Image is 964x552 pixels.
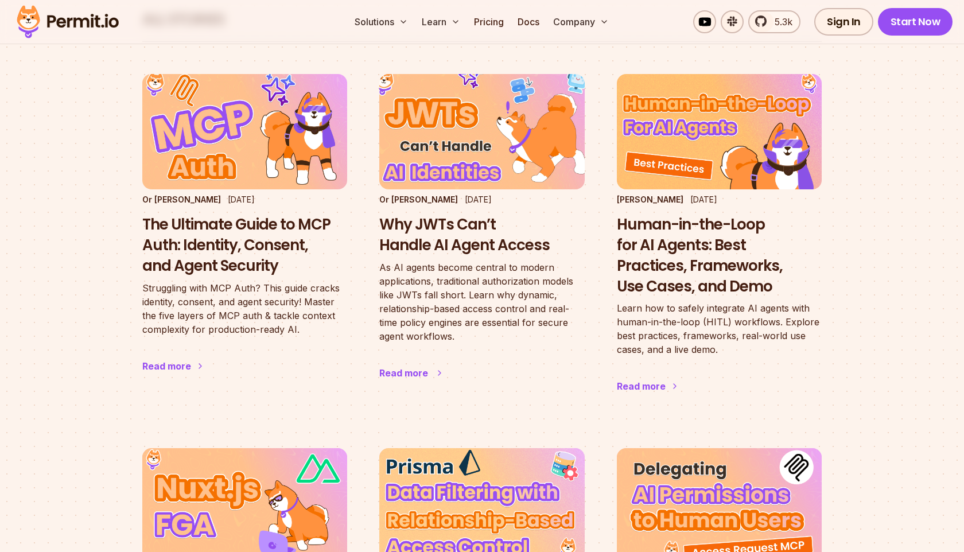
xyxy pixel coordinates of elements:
h3: Human-in-the-Loop for AI Agents: Best Practices, Frameworks, Use Cases, and Demo [617,215,822,297]
a: Sign In [814,8,873,36]
time: [DATE] [228,195,255,204]
p: Learn how to safely integrate AI agents with human-in-the-loop (HITL) workflows. Explore best pra... [617,301,822,356]
img: Why JWTs Can’t Handle AI Agent Access [369,68,594,195]
a: Docs [513,10,544,33]
a: Human-in-the-Loop for AI Agents: Best Practices, Frameworks, Use Cases, and Demo[PERSON_NAME][DAT... [617,74,822,416]
div: Read more [142,359,191,373]
a: Why JWTs Can’t Handle AI Agent AccessOr [PERSON_NAME][DATE]Why JWTs Can’t Handle AI Agent AccessA... [379,74,584,402]
a: Start Now [878,8,953,36]
time: [DATE] [690,195,717,204]
p: Or [PERSON_NAME] [142,194,221,205]
img: The Ultimate Guide to MCP Auth: Identity, Consent, and Agent Security [142,74,347,189]
button: Company [549,10,613,33]
p: [PERSON_NAME] [617,194,683,205]
span: 5.3k [768,15,792,29]
p: Struggling with MCP Auth? This guide cracks identity, consent, and agent security! Master the fiv... [142,281,347,336]
button: Solutions [350,10,413,33]
div: Read more [379,366,428,380]
a: 5.3k [748,10,800,33]
p: Or [PERSON_NAME] [379,194,458,205]
h3: The Ultimate Guide to MCP Auth: Identity, Consent, and Agent Security [142,215,347,276]
img: Human-in-the-Loop for AI Agents: Best Practices, Frameworks, Use Cases, and Demo [617,74,822,189]
h3: Why JWTs Can’t Handle AI Agent Access [379,215,584,256]
time: [DATE] [465,195,492,204]
div: Read more [617,379,666,393]
button: Learn [417,10,465,33]
a: Pricing [469,10,508,33]
img: Permit logo [11,2,124,41]
a: The Ultimate Guide to MCP Auth: Identity, Consent, and Agent SecurityOr [PERSON_NAME][DATE]The Ul... [142,74,347,395]
p: As AI agents become central to modern applications, traditional authorization models like JWTs fa... [379,261,584,343]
